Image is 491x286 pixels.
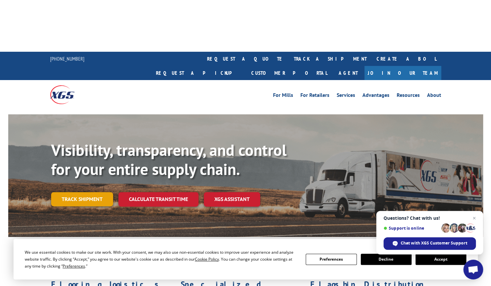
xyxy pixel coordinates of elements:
[50,55,84,62] a: [PHONE_NUMBER]
[470,214,478,222] span: Close chat
[332,66,364,80] a: Agent
[372,52,441,66] a: Create a BOL
[204,192,260,206] a: XGS ASSISTANT
[401,240,467,246] span: Chat with XGS Customer Support
[463,260,483,279] div: Open chat
[51,140,287,179] b: Visibility, transparency, and control for your entire supply chain.
[415,254,466,265] button: Accept
[397,93,420,100] a: Resources
[14,239,478,279] div: Cookie Consent Prompt
[118,192,199,206] a: Calculate transit time
[364,66,441,80] a: Join Our Team
[427,93,441,100] a: About
[195,256,219,262] span: Cookie Policy
[384,237,476,250] div: Chat with XGS Customer Support
[337,93,355,100] a: Services
[63,263,85,269] span: Preferences
[202,52,289,66] a: request a quote
[25,249,298,270] div: We use essential cookies to make our site work. With your consent, we may also use non-essential ...
[51,192,113,206] a: Track shipment
[306,254,356,265] button: Preferences
[273,93,293,100] a: For Mills
[384,226,439,231] span: Support is online
[289,52,372,66] a: track a shipment
[151,66,246,80] a: Request a pickup
[246,66,332,80] a: Customer Portal
[384,215,476,221] span: Questions? Chat with us!
[361,254,412,265] button: Decline
[362,93,389,100] a: Advantages
[300,93,329,100] a: For Retailers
